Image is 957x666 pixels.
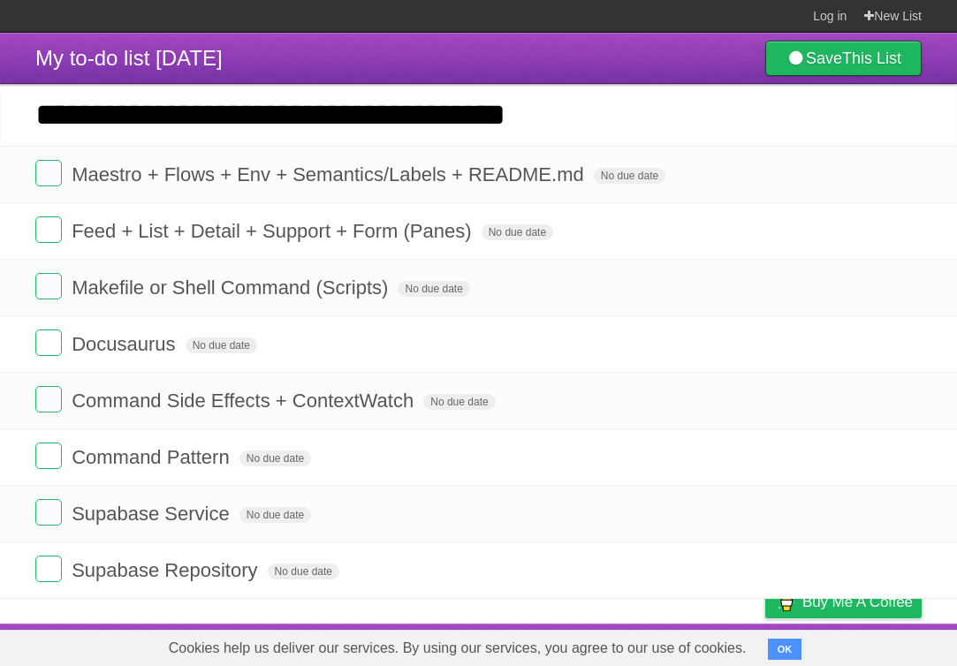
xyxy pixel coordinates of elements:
[35,160,62,186] label: Done
[72,503,234,525] span: Supabase Service
[594,168,665,184] span: No due date
[742,628,788,662] a: Privacy
[589,628,660,662] a: Developers
[268,564,339,579] span: No due date
[482,224,553,240] span: No due date
[35,443,62,469] label: Done
[35,386,62,412] label: Done
[802,587,913,617] span: Buy me a coffee
[72,276,392,299] span: Makefile or Shell Command (Scripts)
[35,46,223,70] span: My to-do list [DATE]
[72,220,475,242] span: Feed + List + Detail + Support + Form (Panes)
[765,41,922,76] a: SaveThis List
[72,446,234,468] span: Command Pattern
[774,587,798,617] img: Buy me a coffee
[398,281,469,297] span: No due date
[72,559,262,581] span: Supabase Repository
[35,216,62,243] label: Done
[239,450,311,466] span: No due date
[423,394,495,410] span: No due date
[810,628,922,662] a: Suggest a feature
[72,333,179,355] span: Docusaurus
[186,337,257,353] span: No due date
[35,273,62,299] label: Done
[35,556,62,582] label: Done
[682,628,721,662] a: Terms
[35,329,62,356] label: Done
[72,163,589,185] span: Maestro + Flows + Env + Semantics/Labels + README.md
[35,499,62,526] label: Done
[530,628,567,662] a: About
[72,390,418,412] span: Command Side Effects + ContextWatch
[842,49,901,67] b: This List
[151,631,764,666] span: Cookies help us deliver our services. By using our services, you agree to our use of cookies.
[765,586,922,618] a: Buy me a coffee
[768,639,802,660] button: OK
[239,507,311,523] span: No due date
